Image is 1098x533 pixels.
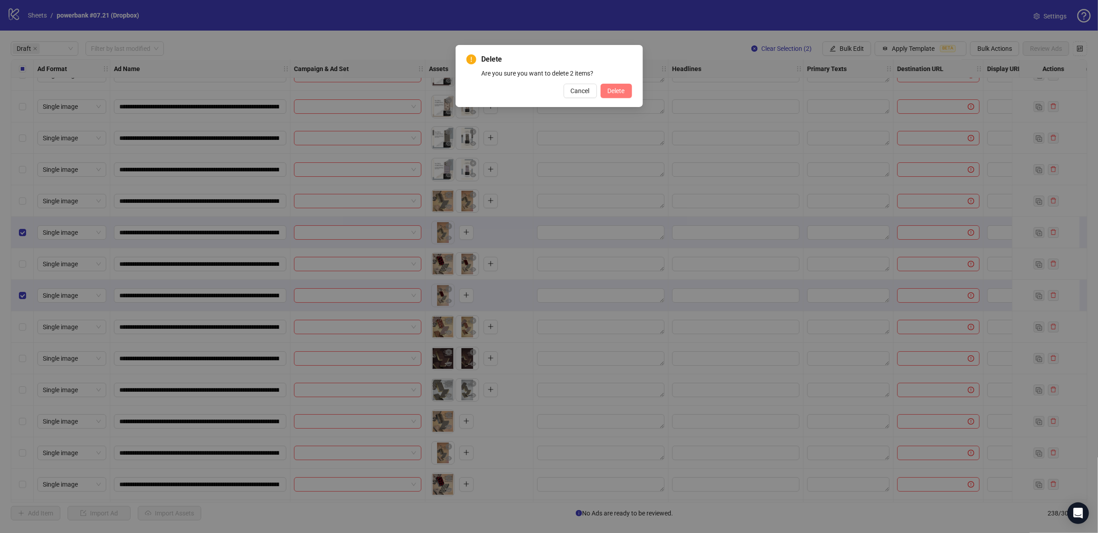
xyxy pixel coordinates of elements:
button: Cancel [564,84,597,98]
span: Delete [608,87,625,94]
span: Delete [482,54,632,65]
div: Are you sure you want to delete 2 items? [482,68,632,78]
span: Cancel [571,87,590,94]
span: exclamation-circle [466,54,476,64]
button: Delete [601,84,632,98]
div: Open Intercom Messenger [1067,502,1089,524]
